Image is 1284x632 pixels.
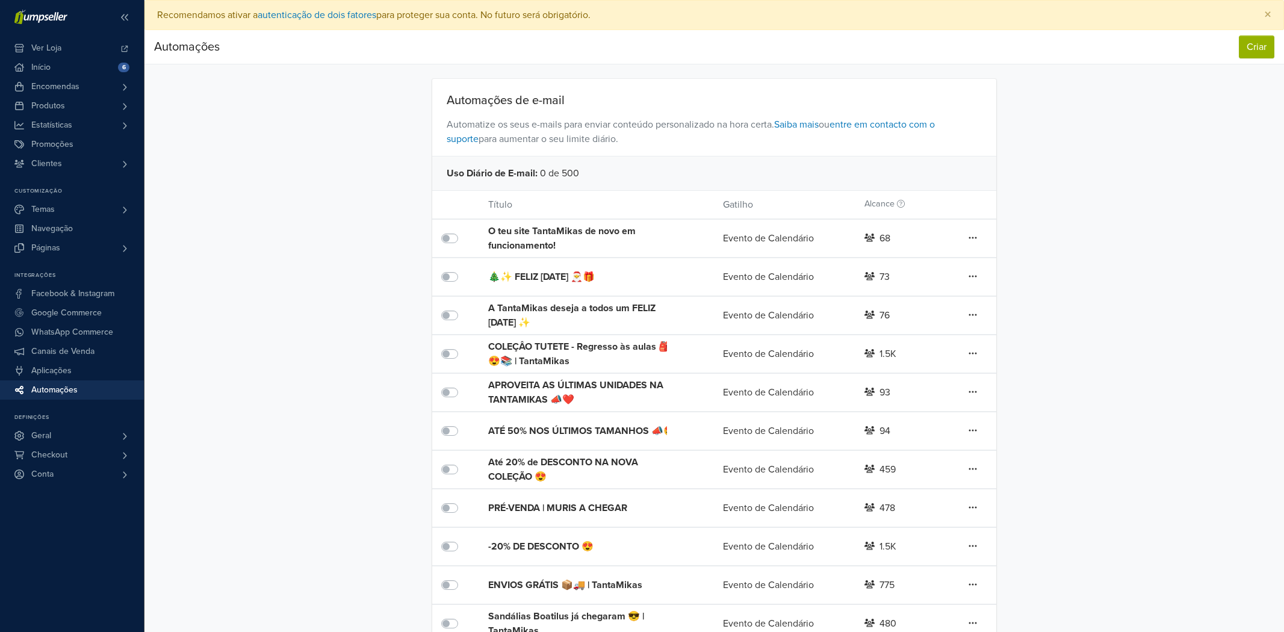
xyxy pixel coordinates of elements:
a: autenticação de dois fatores [258,9,376,21]
span: Google Commerce [31,303,102,323]
div: ATÉ 50% NOS ÚLTIMOS TAMANHOS 📣🤩 [488,424,676,438]
div: 73 [879,270,890,284]
span: Estatísticas [31,116,72,135]
div: 93 [879,385,890,400]
div: PRÉ-VENDA | MURIS A CHEGAR [488,501,676,515]
span: Início [31,58,51,77]
span: Aplicações [31,361,72,380]
div: 459 [879,462,896,477]
div: Título [479,197,714,212]
span: Checkout [31,445,67,465]
span: Produtos [31,96,65,116]
span: Clientes [31,154,62,173]
div: ENVIOS GRÁTIS 📦🚚 | TantaMikas [488,578,676,592]
label: Alcance [864,197,905,211]
span: Navegação [31,219,73,238]
div: Evento de Calendário [714,424,855,438]
div: 1.5K [879,347,896,361]
div: -20% DE DESCONTO 😍 [488,539,676,554]
div: 775 [879,578,895,592]
div: 94 [879,424,890,438]
div: Até 20% de DESCONTO NA NOVA COLEÇÃO 😍 [488,455,676,484]
span: Facebook & Instagram [31,284,114,303]
div: Evento de Calendário [714,539,855,554]
span: Páginas [31,238,60,258]
div: 480 [879,616,896,631]
div: A TantaMikas deseja a todos um FELIZ [DATE] ✨ [488,301,676,330]
span: Encomendas [31,77,79,96]
span: × [1264,6,1271,23]
span: Promoções [31,135,73,154]
div: Evento de Calendário [714,616,855,631]
p: Integrações [14,272,144,279]
span: Canais de Venda [31,342,95,361]
div: Evento de Calendário [714,385,855,400]
div: Evento de Calendário [714,501,855,515]
div: Evento de Calendário [714,231,855,246]
div: 68 [879,231,890,246]
button: Criar [1239,36,1274,58]
div: Evento de Calendário [714,270,855,284]
div: Automações de e-mail [432,93,996,108]
div: COLEÇÂO TUTETE - Regresso às aulas 🎒😍📚 | TantaMikas [488,339,676,368]
div: Evento de Calendário [714,308,855,323]
a: Saiba mais [774,119,819,131]
span: Uso Diário de E-mail : [447,166,538,181]
button: Close [1252,1,1283,29]
span: Conta [31,465,54,484]
div: Evento de Calendário [714,462,855,477]
div: Evento de Calendário [714,578,855,592]
span: Temas [31,200,55,219]
p: Customização [14,188,144,195]
div: Gatilho [714,197,855,212]
span: Automações [31,380,78,400]
span: 6 [118,63,129,72]
span: Automatize os seus e-mails para enviar conteúdo personalizado na hora certa. ou para aumentar o s... [432,108,996,156]
div: 76 [879,308,890,323]
span: WhatsApp Commerce [31,323,113,342]
div: APROVEITA AS ÚLTIMAS UNIDADES NA TANTAMIKAS 📣❤️ [488,378,676,407]
p: Definições [14,414,144,421]
span: Ver Loja [31,39,61,58]
span: Geral [31,426,51,445]
div: 🎄✨ FELIZ [DATE] 🎅🎁 [488,270,676,284]
div: 0 de 500 [432,156,996,190]
div: 1.5K [879,539,896,554]
div: Evento de Calendário [714,347,855,361]
div: O teu site TantaMikas de novo em funcionamento! [488,224,676,253]
div: 478 [879,501,895,515]
div: Automações [154,35,220,59]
